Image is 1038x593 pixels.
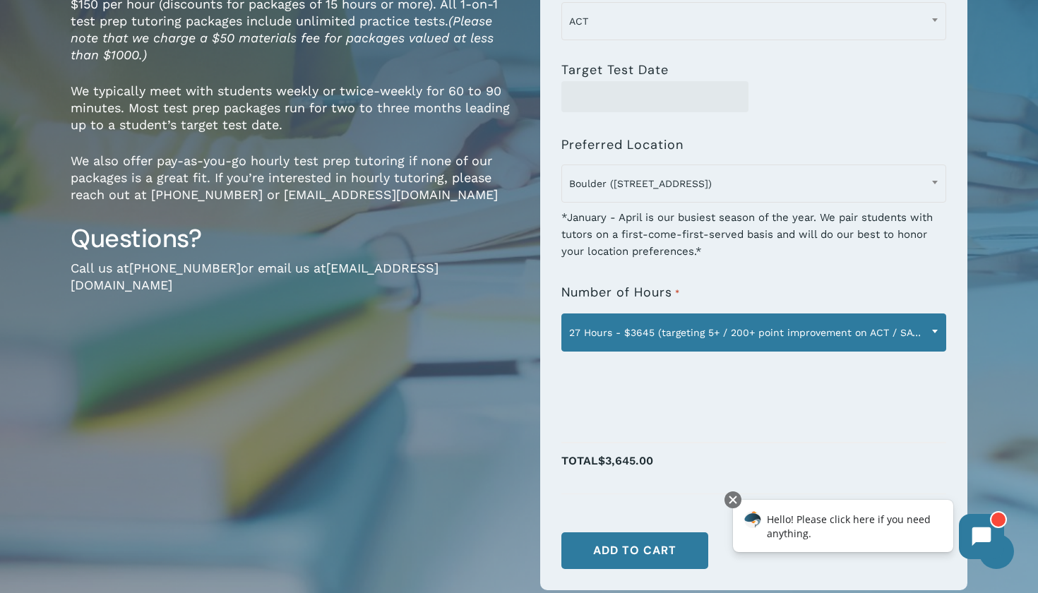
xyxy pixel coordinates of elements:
span: ACT [562,6,945,36]
em: (Please note that we charge a $50 materials fee for packages valued at less than $1000.) [71,13,494,62]
p: We also offer pay-as-you-go hourly test prep tutoring if none of our packages is a great fit. If ... [71,152,519,222]
span: $3,645.00 [598,454,653,467]
h3: Questions? [71,222,519,255]
p: Total [561,450,946,486]
a: [EMAIL_ADDRESS][DOMAIN_NAME] [71,260,439,292]
span: Boulder (1320 Pearl St.) [562,169,945,198]
span: 27 Hours - $3645 (targeting 5+ / 200+ point improvement on ACT / SAT; reg. $4050) [561,313,946,352]
button: Add to cart [561,532,708,569]
iframe: reCAPTCHA [561,360,776,415]
p: We typically meet with students weekly or twice-weekly for 60 to 90 minutes. Most test prep packa... [71,83,519,152]
iframe: Chatbot [718,489,1018,573]
div: *January - April is our busiest season of the year. We pair students with tutors on a first-come-... [561,200,946,260]
span: Boulder (1320 Pearl St.) [561,164,946,203]
label: Target Test Date [561,63,669,77]
label: Number of Hours [561,285,679,301]
span: ACT [561,2,946,40]
label: Preferred Location [561,138,684,152]
span: 27 Hours - $3645 (targeting 5+ / 200+ point improvement on ACT / SAT; reg. $4050) [562,318,945,347]
p: Call us at or email us at [71,260,519,313]
a: [PHONE_NUMBER] [129,260,241,275]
